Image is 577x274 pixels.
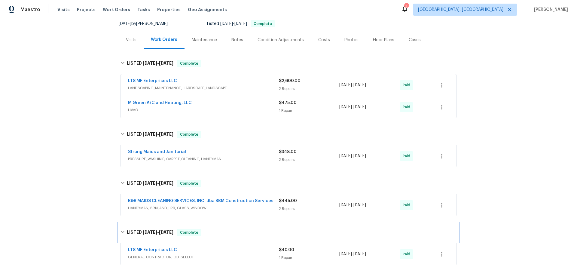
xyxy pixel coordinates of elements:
a: Strong Maids and Janitorial [128,150,186,154]
span: [DATE] [159,132,173,136]
span: HANDYMAN, BRN_AND_LRR, GLASS_WINDOW [128,205,279,211]
h6: LISTED [127,180,173,187]
span: [DATE] [339,252,352,256]
span: Visits [57,7,70,13]
span: [PERSON_NAME] [532,7,568,13]
div: LISTED [DATE]-[DATE]Complete [119,54,458,73]
span: Complete [251,22,274,26]
span: Complete [178,229,201,236]
span: [DATE] [353,203,366,207]
span: [DATE] [234,22,247,26]
span: - [339,82,366,88]
span: [DATE] [339,154,352,158]
span: - [143,230,173,234]
span: [DATE] [119,22,131,26]
span: - [339,104,366,110]
span: Paid [403,104,413,110]
span: $40.00 [279,248,294,252]
h6: LISTED [127,131,173,138]
div: 2 [404,4,408,10]
span: - [220,22,247,26]
a: LTS MF Enterprises LLC [128,248,177,252]
span: - [339,153,366,159]
span: [DATE] [159,181,173,185]
span: Paid [403,153,413,159]
div: Costs [318,37,330,43]
span: Paid [403,251,413,257]
span: [DATE] [159,61,173,65]
h6: LISTED [127,229,173,236]
span: [DATE] [143,230,157,234]
span: [DATE] [143,132,157,136]
span: - [143,181,173,185]
div: 1 Repair [279,255,339,261]
span: Complete [178,60,201,66]
span: [DATE] [159,230,173,234]
span: PRESSURE_WASHING, CARPET_CLEANING, HANDYMAN [128,156,279,162]
a: B&B MAIDS CLEANING SERVICES, INC. dba BBM Construction Services [128,199,273,203]
div: 2 Repairs [279,157,339,163]
span: [DATE] [339,203,352,207]
span: $445.00 [279,199,297,203]
a: M Green A/C and Heating, LLC [128,101,192,105]
div: Photos [344,37,359,43]
span: $2,600.00 [279,79,301,83]
span: Listed [207,22,275,26]
span: Tasks [137,8,150,12]
span: [DATE] [339,105,352,109]
span: [DATE] [143,181,157,185]
div: LISTED [DATE]-[DATE]Complete [119,174,458,193]
span: [DATE] [353,83,366,87]
span: - [143,132,173,136]
span: Maestro [20,7,40,13]
div: Cases [409,37,421,43]
span: [DATE] [353,105,366,109]
span: [GEOGRAPHIC_DATA], [GEOGRAPHIC_DATA] [418,7,503,13]
span: Paid [403,202,413,208]
div: 2 Repairs [279,86,339,92]
span: Complete [178,131,201,137]
span: - [339,251,366,257]
div: LISTED [DATE]-[DATE]Complete [119,223,458,242]
div: Floor Plans [373,37,394,43]
div: Maintenance [192,37,217,43]
span: - [339,202,366,208]
div: Condition Adjustments [258,37,304,43]
span: - [143,61,173,65]
span: $475.00 [279,101,297,105]
span: [DATE] [143,61,157,65]
div: 2 Repairs [279,206,339,212]
a: LTS MF Enterprises LLC [128,79,177,83]
div: Visits [126,37,136,43]
span: Projects [77,7,96,13]
h6: LISTED [127,60,173,67]
span: Geo Assignments [188,7,227,13]
span: [DATE] [353,154,366,158]
span: Complete [178,180,201,186]
span: [DATE] [353,252,366,256]
span: HVAC [128,107,279,113]
span: Paid [403,82,413,88]
div: 1 Repair [279,108,339,114]
div: Work Orders [151,37,177,43]
span: [DATE] [220,22,233,26]
span: LANDSCAPING_MAINTENANCE, HARDSCAPE_LANDSCAPE [128,85,279,91]
span: $348.00 [279,150,297,154]
div: LISTED [DATE]-[DATE]Complete [119,125,458,144]
span: [DATE] [339,83,352,87]
span: GENERAL_CONTRACTOR, OD_SELECT [128,254,279,260]
span: Work Orders [103,7,130,13]
div: by [PERSON_NAME] [119,20,175,27]
div: Notes [231,37,243,43]
span: Properties [157,7,181,13]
